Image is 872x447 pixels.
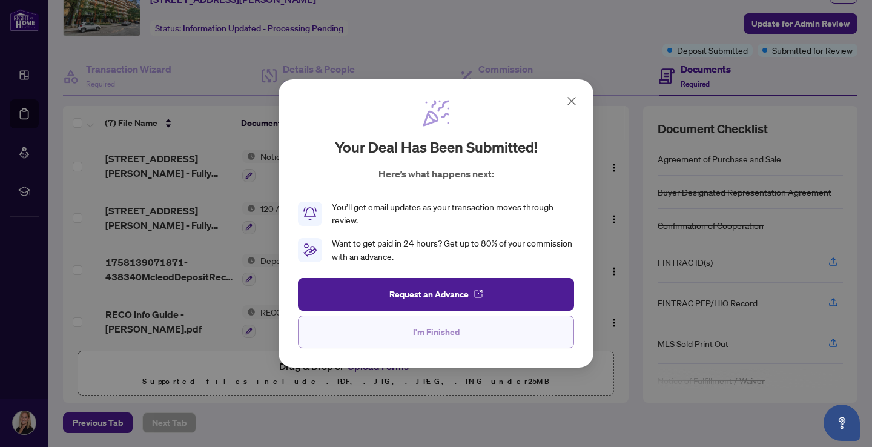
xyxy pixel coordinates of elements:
[378,167,494,181] p: Here’s what happens next:
[298,278,574,311] button: Request an Advance
[298,316,574,348] button: I'm Finished
[389,285,469,304] span: Request an Advance
[824,405,860,441] button: Open asap
[332,200,574,227] div: You’ll get email updates as your transaction moves through review.
[332,237,574,263] div: Want to get paid in 24 hours? Get up to 80% of your commission with an advance.
[335,137,538,157] h2: Your deal has been submitted!
[413,322,460,342] span: I'm Finished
